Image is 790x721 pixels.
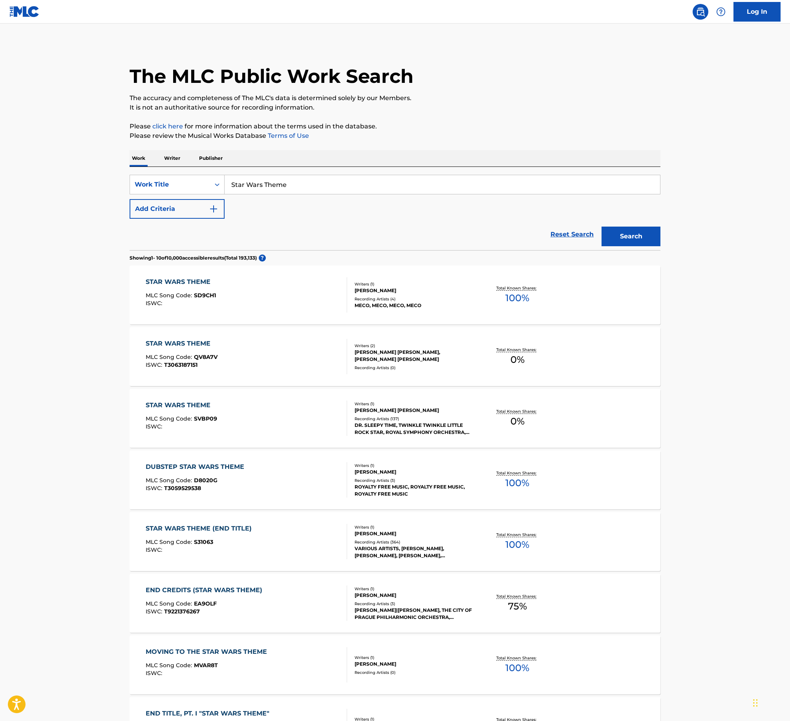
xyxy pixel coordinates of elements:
div: MECO, MECO, MECO, MECO [355,302,473,309]
div: STAR WARS THEME [146,277,216,287]
div: Drag [753,691,758,715]
div: DUBSTEP STAR WARS THEME [146,462,248,472]
div: Recording Artists ( 0 ) [355,365,473,371]
div: Recording Artists ( 364 ) [355,539,473,545]
img: MLC Logo [9,6,40,17]
p: Publisher [197,150,225,167]
a: STAR WARS THEMEMLC Song Code:QV8A7VISWC:T3063187151Writers (2)[PERSON_NAME] [PERSON_NAME], [PERSO... [130,327,660,386]
div: VARIOUS ARTISTS, [PERSON_NAME], [PERSON_NAME], [PERSON_NAME],[PERSON_NAME], [PERSON_NAME], MECO [355,545,473,559]
div: [PERSON_NAME] [355,661,473,668]
span: QV8A7V [194,353,218,360]
span: 100 % [505,538,529,552]
button: Search [602,227,660,246]
span: MLC Song Code : [146,292,194,299]
p: Total Known Shares: [496,347,538,353]
div: Recording Artists ( 4 ) [355,296,473,302]
span: D8020G [194,477,218,484]
span: SD9CH1 [194,292,216,299]
p: Total Known Shares: [496,285,538,291]
div: [PERSON_NAME] [355,287,473,294]
div: STAR WARS THEME (END TITLE) [146,524,256,533]
div: Writers ( 1 ) [355,524,473,530]
a: click here [152,123,183,130]
a: STAR WARS THEMEMLC Song Code:SD9CH1ISWC:Writers (1)[PERSON_NAME]Recording Artists (4)MECO, MECO, ... [130,265,660,324]
div: [PERSON_NAME] [PERSON_NAME], [PERSON_NAME] [PERSON_NAME] [355,349,473,363]
span: ISWC : [146,485,164,492]
span: T3063187151 [164,361,197,368]
span: MLC Song Code : [146,538,194,545]
p: The accuracy and completeness of The MLC's data is determined solely by our Members. [130,93,660,103]
div: Recording Artists ( 0 ) [355,670,473,675]
span: 0 % [510,414,525,428]
span: ISWC : [146,546,164,553]
a: STAR WARS THEME (END TITLE)MLC Song Code:S31063ISWC:Writers (1)[PERSON_NAME]Recording Artists (36... [130,512,660,571]
p: Total Known Shares: [496,408,538,414]
iframe: Chat Widget [751,683,790,721]
div: Writers ( 1 ) [355,655,473,661]
span: ISWC : [146,300,164,307]
span: 100 % [505,661,529,675]
div: Writers ( 1 ) [355,281,473,287]
div: Writers ( 1 ) [355,586,473,592]
span: T9221376267 [164,608,200,615]
div: [PERSON_NAME]|[PERSON_NAME], THE CITY OF PRAGUE PHILHARMONIC ORCHESTRA, [PERSON_NAME] [355,607,473,621]
a: STAR WARS THEMEMLC Song Code:SVBP09ISWC:Writers (1)[PERSON_NAME] [PERSON_NAME]Recording Artists (... [130,389,660,448]
span: MLC Song Code : [146,415,194,422]
p: Please review the Musical Works Database [130,131,660,141]
span: 100 % [505,291,529,305]
p: Total Known Shares: [496,655,538,661]
span: 0 % [510,353,525,367]
img: help [716,7,726,16]
img: search [696,7,705,16]
p: Total Known Shares: [496,593,538,599]
span: MLC Song Code : [146,477,194,484]
span: EA9OLF [194,600,217,607]
div: STAR WARS THEME [146,339,218,348]
span: S31063 [194,538,213,545]
span: ISWC : [146,608,164,615]
form: Search Form [130,175,660,250]
p: Showing 1 - 10 of 10,000 accessible results (Total 193,133 ) [130,254,257,262]
a: DUBSTEP STAR WARS THEMEMLC Song Code:D8020GISWC:T3059529538Writers (1)[PERSON_NAME]Recording Arti... [130,450,660,509]
div: Writers ( 1 ) [355,463,473,468]
div: Work Title [135,180,205,189]
div: MOVING TO THE STAR WARS THEME [146,647,271,657]
div: STAR WARS THEME [146,401,217,410]
span: ? [259,254,266,262]
p: Writer [162,150,183,167]
div: Recording Artists ( 3 ) [355,478,473,483]
a: END CREDITS (STAR WARS THEME)MLC Song Code:EA9OLFISWC:T9221376267Writers (1)[PERSON_NAME]Recordin... [130,574,660,633]
div: [PERSON_NAME] [PERSON_NAME] [355,407,473,414]
div: DR. SLEEPY TIME, TWINKLE TWINKLE LITTLE ROCK STAR, ROYAL SYMPHONY ORCHESTRA, MIDNITE STRING QUART... [355,422,473,436]
div: Writers ( 2 ) [355,343,473,349]
p: It is not an authoritative source for recording information. [130,103,660,112]
span: MVAR8T [194,662,218,669]
span: 100 % [505,476,529,490]
span: ISWC : [146,670,164,677]
p: Total Known Shares: [496,470,538,476]
span: MLC Song Code : [146,353,194,360]
a: Public Search [693,4,708,20]
div: [PERSON_NAME] [355,530,473,537]
div: Help [713,4,729,20]
div: END TITLE, PT. I "STAR WARS THEME" [146,709,273,718]
a: Terms of Use [266,132,309,139]
div: END CREDITS (STAR WARS THEME) [146,586,266,595]
a: MOVING TO THE STAR WARS THEMEMLC Song Code:MVAR8TISWC:Writers (1)[PERSON_NAME]Recording Artists (... [130,635,660,694]
img: 9d2ae6d4665cec9f34b9.svg [209,204,218,214]
span: MLC Song Code : [146,600,194,607]
p: Total Known Shares: [496,532,538,538]
div: Recording Artists ( 3 ) [355,601,473,607]
h1: The MLC Public Work Search [130,64,413,88]
span: MLC Song Code : [146,662,194,669]
div: Writers ( 1 ) [355,401,473,407]
div: Recording Artists ( 137 ) [355,416,473,422]
p: Please for more information about the terms used in the database. [130,122,660,131]
button: Add Criteria [130,199,225,219]
a: Log In [733,2,781,22]
p: Work [130,150,148,167]
span: 75 % [508,599,527,613]
div: ROYALTY FREE MUSIC, ROYALTY FREE MUSIC, ROYALTY FREE MUSIC [355,483,473,498]
span: T3059529538 [164,485,201,492]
